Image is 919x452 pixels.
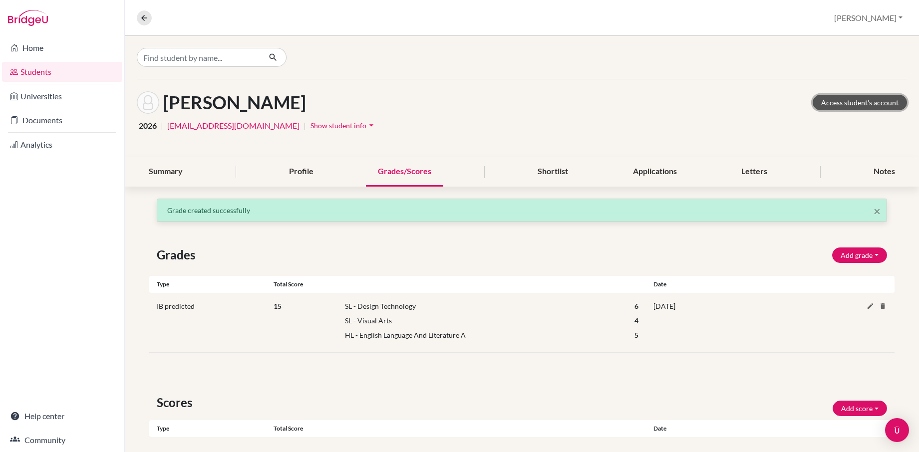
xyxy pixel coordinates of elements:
span: Scores [157,394,196,412]
div: Grades/Scores [366,157,443,187]
span: | [304,120,306,132]
div: Total score [274,424,646,433]
span: Show student info [310,121,366,130]
img: Bridge-U [8,10,48,26]
div: [DATE] [646,301,832,344]
div: Date [646,424,770,433]
a: Analytics [2,135,122,155]
div: Letters [729,157,779,187]
div: Total score [274,280,646,289]
div: Type [149,424,274,433]
div: 5 [627,330,646,340]
a: Help center [2,406,122,426]
div: Type [149,280,274,289]
a: Universities [2,86,122,106]
div: HL - English Language And Literature A [337,330,627,340]
button: Add grade [832,247,887,263]
span: | [161,120,163,132]
button: Close [874,205,881,217]
div: SL - Visual Arts [337,315,627,326]
div: IB predicted [149,301,274,344]
div: Summary [137,157,195,187]
div: 6 [627,301,646,311]
h1: [PERSON_NAME] [163,92,306,113]
div: SL - Design Technology [337,301,627,311]
img: Neetu Roy's avatar [137,91,159,114]
div: Profile [277,157,325,187]
a: Students [2,62,122,82]
div: Date [646,280,832,289]
div: Applications [621,157,689,187]
i: arrow_drop_down [366,120,376,130]
a: Community [2,430,122,450]
a: Documents [2,110,122,130]
div: 15 [266,301,329,344]
div: Shortlist [526,157,580,187]
div: Notes [862,157,907,187]
button: Add score [833,401,887,416]
button: Show student infoarrow_drop_down [310,118,377,133]
a: Access student's account [813,95,907,110]
div: Open Intercom Messenger [885,418,909,442]
a: [EMAIL_ADDRESS][DOMAIN_NAME] [167,120,300,132]
div: 4 [627,315,646,326]
input: Find student by name... [137,48,261,67]
a: Home [2,38,122,58]
span: 2026 [139,120,157,132]
button: [PERSON_NAME] [830,8,907,27]
p: Grade created successfully [167,205,877,216]
span: × [874,204,881,218]
span: Grades [157,246,199,264]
